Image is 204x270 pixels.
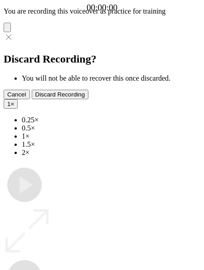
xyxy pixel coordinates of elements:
button: Discard Recording [32,90,89,99]
li: You will not be able to recover this once discarded. [22,74,200,82]
p: You are recording this voiceover as practice for training [4,7,200,15]
li: 1.5× [22,140,200,149]
a: 00:00:00 [87,3,117,13]
button: 1× [4,99,18,109]
h2: Discard Recording? [4,53,200,65]
li: 0.5× [22,124,200,132]
li: 0.25× [22,116,200,124]
span: 1 [7,101,10,107]
button: Cancel [4,90,30,99]
li: 2× [22,149,200,157]
li: 1× [22,132,200,140]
